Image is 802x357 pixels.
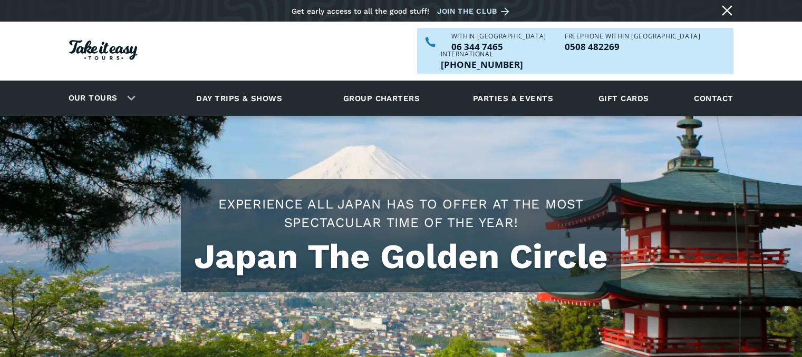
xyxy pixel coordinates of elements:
a: Call us outside of NZ on +6463447465 [441,60,523,69]
a: Our tours [61,86,125,111]
div: International [441,51,523,57]
a: Call us within NZ on 063447465 [451,42,546,51]
a: Join the club [437,5,513,18]
p: [PHONE_NUMBER] [441,60,523,69]
a: Group charters [330,84,433,113]
h1: Japan The Golden Circle [191,237,611,276]
div: WITHIN [GEOGRAPHIC_DATA] [451,33,546,39]
a: Close message [719,2,736,19]
p: 06 344 7465 [451,42,546,51]
a: Contact [689,84,738,113]
a: Gift cards [593,84,654,113]
div: Get early access to all the good stuff! [292,7,429,15]
img: Take it easy Tours logo [69,40,138,60]
h2: Experience all Japan has to offer at the most spectacular time of the year! [191,195,611,232]
a: Call us freephone within NZ on 0508482269 [565,42,700,51]
a: Parties & events [468,84,558,113]
div: Freephone WITHIN [GEOGRAPHIC_DATA] [565,33,700,39]
p: 0508 482269 [565,42,700,51]
div: Our tours [56,84,144,113]
a: Homepage [69,35,138,68]
a: Day trips & shows [183,84,295,113]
